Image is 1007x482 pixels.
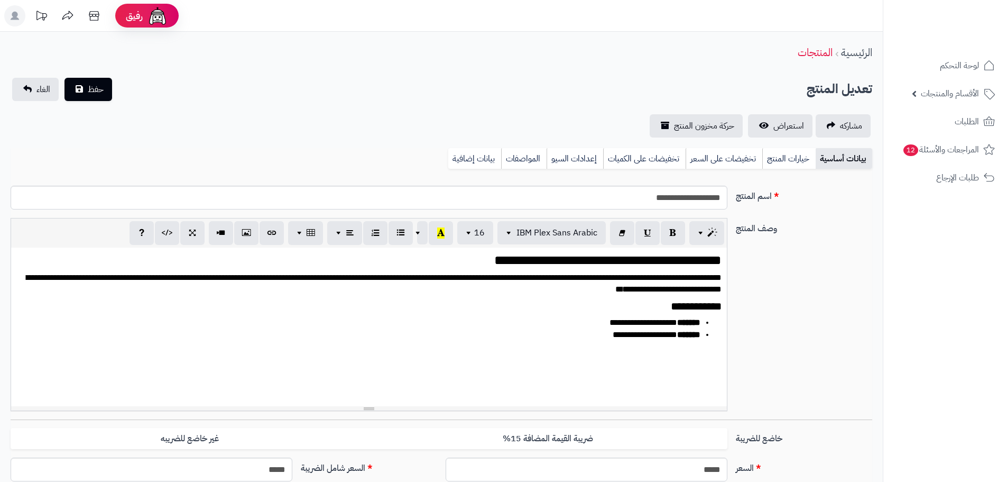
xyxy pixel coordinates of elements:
a: استعراض [748,114,812,138]
a: المواصفات [501,148,547,169]
label: غير خاضع للضريبه [11,428,369,450]
span: مشاركه [840,120,862,132]
a: تخفيضات على السعر [686,148,762,169]
a: حركة مخزون المنتج [650,114,743,138]
label: السعر [732,458,876,475]
button: IBM Plex Sans Arabic [497,221,606,244]
span: طلبات الإرجاع [936,170,979,185]
span: المراجعات والأسئلة [902,142,979,157]
span: IBM Plex Sans Arabic [516,226,597,239]
a: إعدادات السيو [547,148,603,169]
a: الغاء [12,78,59,101]
span: 16 [474,226,485,239]
a: الطلبات [890,109,1001,134]
span: حفظ [88,83,104,96]
span: حركة مخزون المنتج [674,120,734,132]
span: الغاء [36,83,50,96]
button: حفظ [64,78,112,101]
a: المنتجات [798,44,833,60]
span: لوحة التحكم [940,58,979,73]
a: لوحة التحكم [890,53,1001,78]
a: المراجعات والأسئلة12 [890,137,1001,162]
a: تخفيضات على الكميات [603,148,686,169]
span: 12 [903,144,918,156]
span: استعراض [773,120,804,132]
a: طلبات الإرجاع [890,165,1001,190]
label: اسم المنتج [732,186,876,203]
a: خيارات المنتج [762,148,816,169]
button: 16 [457,221,493,244]
label: وصف المنتج [732,218,876,235]
span: الأقسام والمنتجات [921,86,979,101]
label: خاضع للضريبة [732,428,876,445]
a: تحديثات المنصة [28,5,54,29]
img: ai-face.png [147,5,168,26]
a: بيانات إضافية [448,148,501,169]
span: رفيق [126,10,143,22]
label: ضريبة القيمة المضافة 15% [369,428,727,450]
span: الطلبات [955,114,979,129]
h2: تعديل المنتج [807,78,872,100]
a: بيانات أساسية [816,148,872,169]
label: السعر شامل الضريبة [297,458,441,475]
a: الرئيسية [841,44,872,60]
a: مشاركه [816,114,871,138]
